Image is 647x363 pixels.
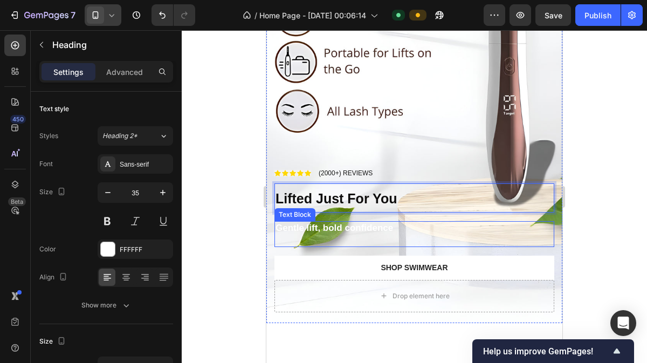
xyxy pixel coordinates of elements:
span: Save [545,11,562,20]
div: Show more [81,300,132,311]
button: 7 [4,4,80,26]
div: Size [39,185,68,200]
div: Size [39,334,68,349]
div: FFFFFF [120,245,170,255]
div: Font [39,159,53,169]
button: Publish [575,4,621,26]
iframe: Design area [266,30,562,363]
button: Heading 2* [98,126,173,146]
div: Sans-serif [120,160,170,169]
div: 450 [10,115,26,124]
span: Home Page - [DATE] 00:06:14 [259,10,366,21]
span: Heading 2* [102,131,137,141]
span: Help us improve GemPages! [483,346,610,357]
p: Settings [53,66,84,78]
div: Open Intercom Messenger [610,310,636,336]
button: Show survey - Help us improve GemPages! [483,345,623,358]
p: Advanced [106,66,143,78]
button: Save [535,4,571,26]
div: Publish [584,10,611,21]
div: Align [39,270,70,285]
div: Styles [39,131,58,141]
button: Show more [39,296,173,315]
span: / [254,10,257,21]
div: Beta [8,197,26,206]
p: Heading [52,38,169,51]
p: 7 [71,9,75,22]
div: Color [39,244,56,254]
div: Undo/Redo [152,4,195,26]
div: Text style [39,104,69,114]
